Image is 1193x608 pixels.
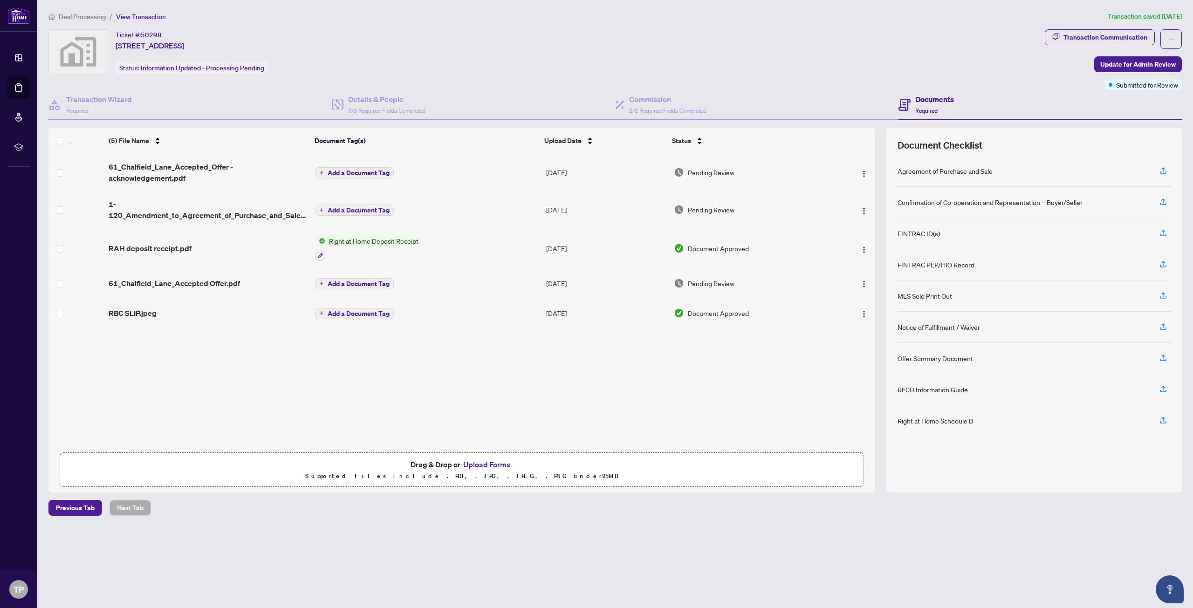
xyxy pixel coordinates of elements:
td: [DATE] [542,191,670,228]
span: RAH deposit receipt.pdf [109,243,192,254]
span: Status [672,136,691,146]
td: [DATE] [542,298,670,328]
span: TP [14,583,24,596]
span: Add a Document Tag [328,280,390,287]
div: Notice of Fulfillment / Waiver [898,322,980,332]
span: Upload Date [544,136,582,146]
span: Pending Review [688,278,734,288]
img: Document Status [674,205,684,215]
span: plus [319,281,324,286]
span: Document Checklist [898,139,982,152]
span: Previous Tab [56,500,95,515]
img: Status Icon [315,236,325,246]
li: / [110,11,112,22]
th: Document Tag(s) [311,128,541,154]
button: Add a Document Tag [315,167,394,178]
button: Transaction Communication [1045,29,1155,45]
span: Right at Home Deposit Receipt [325,236,422,246]
img: Logo [860,207,868,215]
img: Document Status [674,243,684,253]
div: Offer Summary Document [898,353,973,363]
button: Status IconRight at Home Deposit Receipt [315,236,422,261]
img: Logo [860,170,868,178]
span: Pending Review [688,167,734,178]
th: Status [668,128,828,154]
span: ellipsis [1168,36,1174,42]
img: Logo [860,280,868,288]
span: Add a Document Tag [328,170,390,176]
th: Upload Date [541,128,668,154]
img: Document Status [674,308,684,318]
img: Document Status [674,278,684,288]
button: Add a Document Tag [315,308,394,319]
button: Add a Document Tag [315,307,394,319]
div: FINTRAC PEP/HIO Record [898,260,974,270]
span: Required [915,107,938,114]
div: RECO Information Guide [898,384,968,395]
td: [DATE] [542,154,670,191]
img: logo [7,7,30,24]
span: View Transaction [116,13,166,21]
td: [DATE] [542,228,670,268]
span: Information Updated - Processing Pending [141,64,264,72]
span: Add a Document Tag [328,310,390,317]
span: [STREET_ADDRESS] [116,40,184,51]
span: 3/3 Required Fields Completed [348,107,425,114]
th: (5) File Name [105,128,311,154]
span: Document Approved [688,243,749,253]
button: Add a Document Tag [315,278,394,289]
img: Logo [860,246,868,253]
button: Logo [857,241,871,256]
h4: Documents [915,94,954,105]
div: FINTRAC ID(s) [898,228,940,239]
h4: Details & People [348,94,425,105]
img: Logo [860,310,868,318]
span: 61_Chalfield_Lane_Accepted Offer.pdf [109,278,240,289]
span: RBC SLIP.jpeg [109,307,157,319]
span: plus [319,311,324,315]
div: Right at Home Schedule B [898,416,973,426]
td: [DATE] [542,268,670,298]
p: Supported files include .PDF, .JPG, .JPEG, .PNG under 25 MB [66,471,858,482]
span: Pending Review [688,205,734,215]
button: Open asap [1156,575,1184,603]
span: home [48,14,55,20]
h4: Commission [629,94,706,105]
span: plus [319,171,324,175]
span: Deal Processing [59,13,106,21]
button: Update for Admin Review [1094,56,1182,72]
span: Document Approved [688,308,749,318]
button: Add a Document Tag [315,205,394,216]
span: Required [66,107,89,114]
button: Logo [857,276,871,291]
button: Upload Forms [460,458,513,471]
span: 50298 [141,31,162,39]
span: Drag & Drop or [411,458,513,471]
button: Logo [857,306,871,321]
span: Submitted for Review [1116,80,1178,90]
span: Add a Document Tag [328,207,390,213]
article: Transaction saved [DATE] [1108,11,1182,22]
button: Logo [857,165,871,180]
div: Confirmation of Co-operation and Representation—Buyer/Seller [898,197,1083,207]
div: Ticket #: [116,29,162,40]
button: Next Tab [110,500,151,516]
span: plus [319,208,324,212]
span: 2/2 Required Fields Completed [629,107,706,114]
div: Transaction Communication [1063,30,1147,45]
button: Previous Tab [48,500,102,516]
img: svg%3e [49,30,108,74]
button: Add a Document Tag [315,204,394,216]
span: 1-120_Amendment_to_Agreement_of_Purchase_and_Sale_-_A_-_PropTx-OREA__1_.pdf [109,198,308,221]
span: (5) File Name [109,136,149,146]
div: Status: [116,61,268,74]
h4: Transaction Wizard [66,94,132,105]
span: 61_Chalfield_Lane_Accepted_Offer - acknowledgement.pdf [109,161,308,184]
span: Update for Admin Review [1100,57,1176,72]
img: Document Status [674,167,684,178]
div: MLS Sold Print Out [898,291,952,301]
button: Add a Document Tag [315,277,394,289]
span: Drag & Drop orUpload FormsSupported files include .PDF, .JPG, .JPEG, .PNG under25MB [60,453,864,487]
div: Agreement of Purchase and Sale [898,166,993,176]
